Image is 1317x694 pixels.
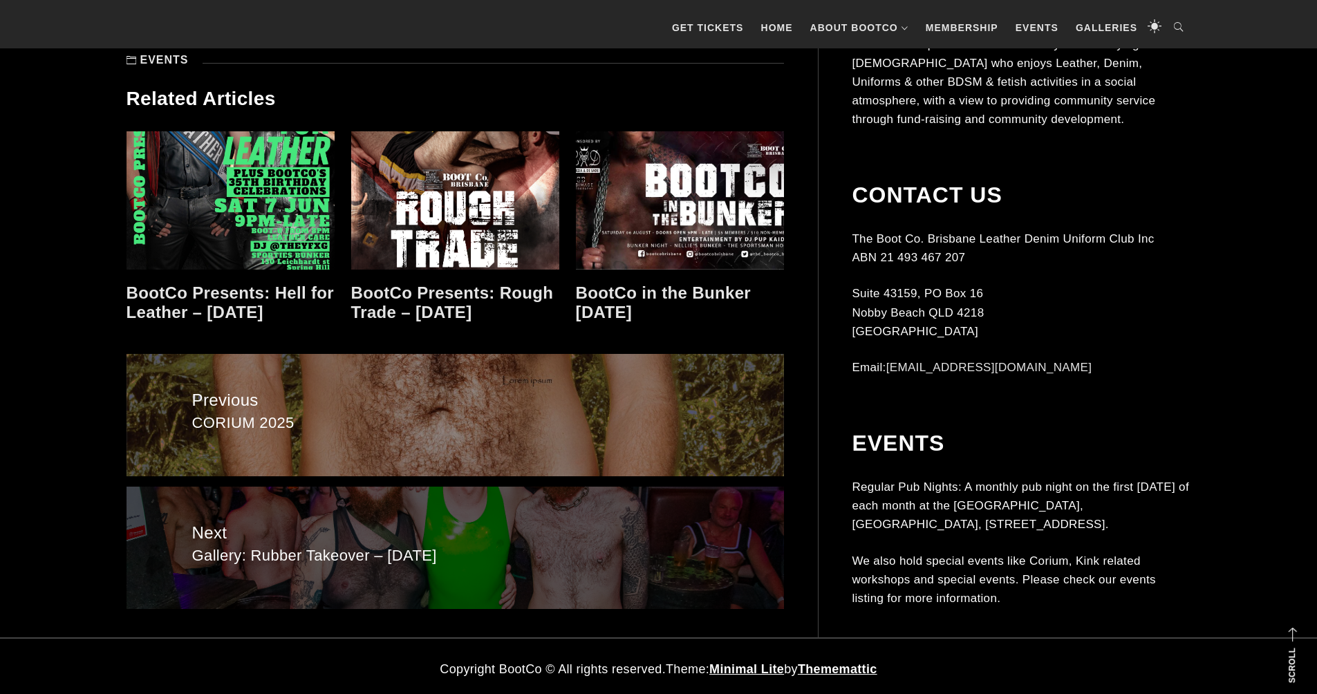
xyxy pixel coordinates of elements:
a: Thememattic [798,662,877,676]
a: GET TICKETS [665,7,751,48]
div: Theme: by [116,659,1202,679]
span: Gallery: Rubber Takeover – [DATE] [192,546,718,566]
a: Events [140,54,189,66]
a: BootCo in the Bunker [DATE] [576,283,751,322]
a: [EMAIL_ADDRESS][DOMAIN_NAME] [886,361,1092,374]
span: CORIUM 2025 [192,413,718,433]
a: CORIUM 2025 [127,354,784,476]
p: The Boot Co. Brisbane Leather Denim Uniform Club Inc ABN 21 493 467 207 [852,229,1190,266]
span: Next [192,520,718,546]
strong: Scroll [1287,648,1297,683]
a: BootCo Presents: Hell for Leather – [DATE] [127,283,335,322]
a: Events [1009,7,1065,48]
nav: Posts [127,344,784,619]
h2: Events [852,430,1190,456]
h3: Related Articles [127,87,784,111]
a: Galleries [1069,7,1144,48]
span: Previous [192,387,718,413]
p: Suite 43159, PO Box 16 Nobby Beach QLD 4218 [GEOGRAPHIC_DATA] [852,284,1190,341]
a: Minimal Lite [709,662,784,676]
span: Copyright BootCo © All rights reserved. [440,662,666,676]
a: BootCo Presents: Rough Trade – [DATE] [351,283,554,322]
a: About BootCo [803,7,915,48]
p: We also hold special events like Corium, Kink related workshops and special events. Please check ... [852,551,1190,608]
p: Regular Pub Nights: A monthly pub night on the first [DATE] of each month at the [GEOGRAPHIC_DATA... [852,477,1190,534]
a: Home [754,7,800,48]
p: Email: [852,358,1190,377]
p: The Boot Co. provides a forum for anyone identifying as [DEMOGRAPHIC_DATA] who enjoys Leather, De... [852,35,1190,129]
a: Gallery: Rubber Takeover – [DATE] [127,487,784,609]
a: Membership [919,7,1005,48]
h2: Contact Us [852,182,1190,208]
